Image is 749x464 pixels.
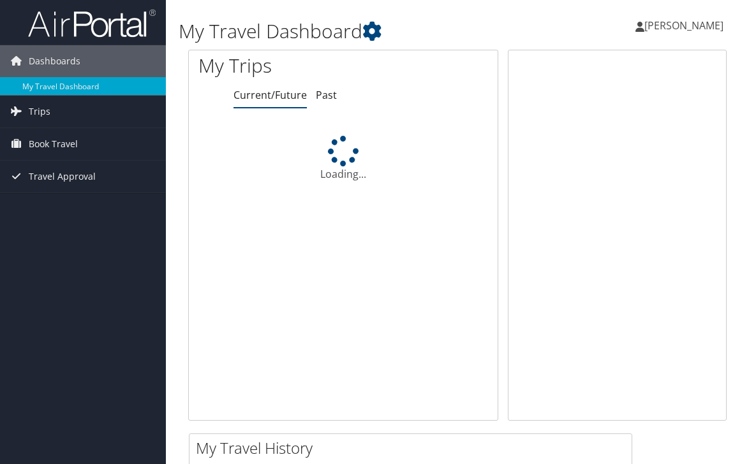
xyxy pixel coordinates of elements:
span: [PERSON_NAME] [644,18,723,33]
h1: My Travel Dashboard [179,18,551,45]
a: Current/Future [234,88,307,102]
a: [PERSON_NAME] [635,6,736,45]
span: Dashboards [29,45,80,77]
span: Book Travel [29,128,78,160]
img: airportal-logo.png [28,8,156,38]
span: Travel Approval [29,161,96,192]
h2: My Travel History [196,437,632,459]
span: Trips [29,96,50,127]
a: Past [316,88,337,102]
h1: My Trips [198,52,359,79]
div: Loading... [189,136,498,182]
